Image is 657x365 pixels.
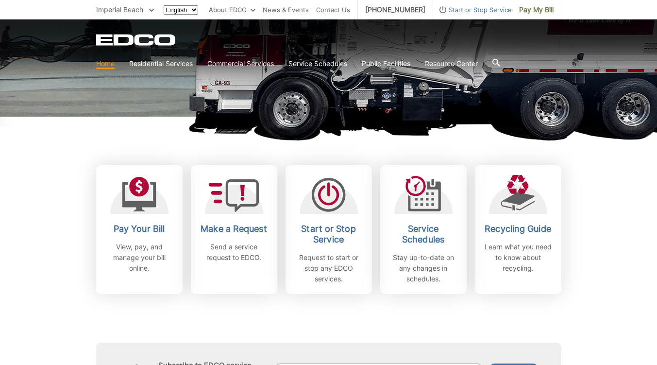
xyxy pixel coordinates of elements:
h2: Service Schedules [387,224,459,245]
a: Resource Center [425,58,478,69]
h2: Make a Request [198,224,270,234]
span: Pay My Bill [519,4,554,15]
a: Service Schedules Stay up-to-date on any changes in schedules. [380,165,467,294]
p: Send a service request to EDCO. [198,242,270,263]
a: About EDCO [209,4,255,15]
a: Recycling Guide Learn what you need to know about recycling. [475,165,561,294]
h2: Recycling Guide [482,224,554,234]
span: Imperial Beach [96,5,143,14]
p: Request to start or stop any EDCO services. [293,252,365,284]
h2: Pay Your Bill [103,224,175,234]
p: View, pay, and manage your bill online. [103,242,175,274]
a: Pay Your Bill View, pay, and manage your bill online. [96,165,183,294]
select: Select a language [164,5,198,15]
h2: Start or Stop Service [293,224,365,245]
a: Service Schedules [288,58,347,69]
a: EDCD logo. Return to the homepage. [96,34,177,46]
p: Learn what you need to know about recycling. [482,242,554,274]
a: Make a Request Send a service request to EDCO. [191,165,277,294]
a: Residential Services [129,58,193,69]
p: Stay up-to-date on any changes in schedules. [387,252,459,284]
a: Public Facilities [362,58,410,69]
a: News & Events [263,4,309,15]
a: Commercial Services [207,58,274,69]
a: Contact Us [316,4,350,15]
a: Home [96,58,115,69]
